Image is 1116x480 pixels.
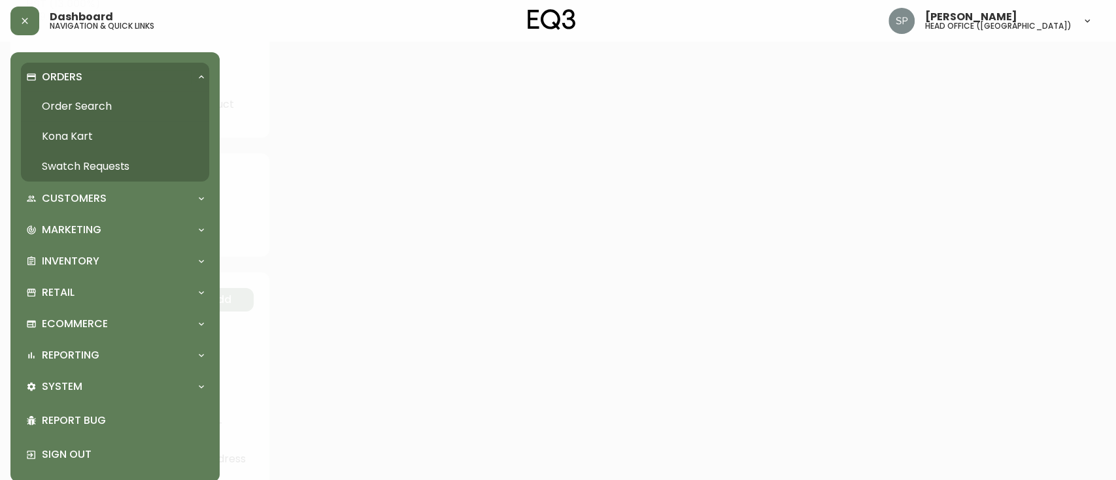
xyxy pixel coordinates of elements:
div: Orders [21,63,209,91]
p: Retail [42,285,75,300]
span: [PERSON_NAME] [925,12,1017,22]
p: System [42,379,82,394]
p: Report Bug [42,413,204,428]
div: Inventory [21,247,209,276]
div: Ecommerce [21,310,209,338]
p: Reporting [42,348,99,362]
img: 0cb179e7bf3690758a1aaa5f0aafa0b4 [888,8,915,34]
p: Sign Out [42,447,204,462]
a: Order Search [21,91,209,121]
div: Reporting [21,341,209,370]
a: Swatch Requests [21,152,209,182]
p: Inventory [42,254,99,268]
div: Report Bug [21,404,209,438]
div: Sign Out [21,438,209,472]
p: Customers [42,191,107,206]
div: System [21,372,209,401]
p: Ecommerce [42,317,108,331]
div: Customers [21,184,209,213]
a: Kona Kart [21,121,209,152]
p: Orders [42,70,82,84]
p: Marketing [42,223,101,237]
div: Marketing [21,216,209,244]
span: Dashboard [50,12,113,22]
h5: head office ([GEOGRAPHIC_DATA]) [925,22,1072,30]
img: logo [528,9,576,30]
div: Retail [21,278,209,307]
h5: navigation & quick links [50,22,154,30]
